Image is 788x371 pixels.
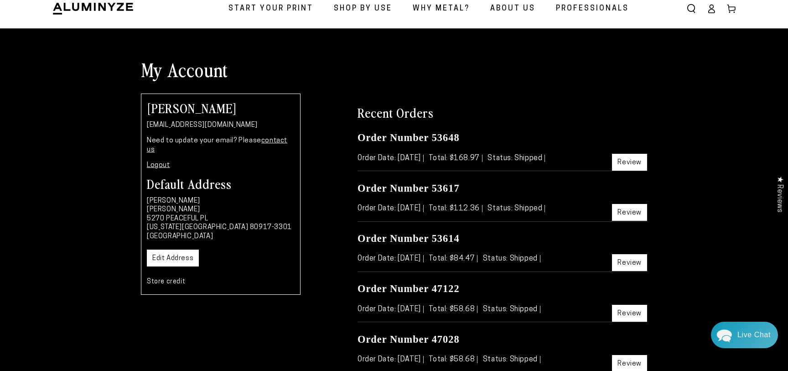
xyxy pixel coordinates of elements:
[147,136,295,154] p: Need to update your email? Please
[30,270,39,279] img: fba842a801236a3782a25bbf40121a09
[483,356,540,363] span: Status: Shipped
[612,254,647,271] a: Review
[358,306,424,313] span: Order Date: [DATE]
[612,204,647,221] a: Review
[612,305,647,322] a: Review
[358,205,424,212] span: Order Date: [DATE]
[413,2,470,16] span: Why Metal?
[490,2,535,16] span: About Us
[30,191,177,200] p: You're welcome, [PERSON_NAME].
[147,197,295,241] p: [PERSON_NAME] [PERSON_NAME] 5270 PEACEFUL PL [US_STATE][GEOGRAPHIC_DATA] 80917-3301 [GEOGRAPHIC_D...
[612,154,647,171] a: Review
[147,162,170,169] a: Logout
[147,278,185,285] a: Store credit
[30,162,177,170] p: You're very welcome, [PERSON_NAME]! They will be sending you 10 large easels, which should provid...
[334,2,392,16] span: Shop By Use
[30,152,39,161] img: fba842a801236a3782a25bbf40121a09
[358,255,424,262] span: Order Date: [DATE]
[41,181,161,190] div: [PERSON_NAME]
[41,211,161,219] div: Aluminyze
[358,283,460,294] a: Order Number 47122
[30,92,39,101] img: fba842a801236a3782a25bbf40121a09
[30,132,177,141] p: As advised by Production, please leave a note for large easels when ordering 11x14s in portrait m...
[483,306,540,313] span: Status: Shipped
[161,94,177,100] div: [DATE]
[771,169,788,219] div: Click to open Judge.me floating reviews tab
[30,181,39,190] img: fba842a801236a3782a25bbf40121a09
[556,2,629,16] span: Professionals
[104,14,128,37] img: John
[147,250,199,266] a: Edit Address
[161,182,177,189] div: [DATE]
[147,177,295,190] h3: Default Address
[60,275,134,290] a: Leave A Message
[85,14,109,37] img: Helga
[358,104,647,120] h2: Recent Orders
[737,322,771,348] div: Contact Us Directly
[30,122,39,131] img: fba842a801236a3782a25bbf40121a09
[52,2,134,16] img: Aluminyze
[429,205,482,212] span: Total: $112.36
[358,233,460,244] a: Order Number 53614
[41,122,161,131] div: [PERSON_NAME]
[161,241,177,248] div: [DATE]
[161,212,177,219] div: [DATE]
[429,255,477,262] span: Total: $84.47
[30,240,39,250] img: 85adc6c692c172b036dfdc5c87e4235b
[358,356,424,363] span: Order Date: [DATE]
[358,334,460,345] a: Order Number 47028
[41,152,161,160] div: [PERSON_NAME]
[147,121,295,130] p: [EMAIL_ADDRESS][DOMAIN_NAME]
[429,155,482,162] span: Total: $168.97
[161,123,177,130] div: [DATE]
[30,251,177,259] p: I have a question
[147,101,295,114] h2: [PERSON_NAME]
[66,14,90,37] img: Marie J
[30,102,177,111] p: Yes, 16X20 with no mount.
[358,183,460,194] a: Order Number 53617
[228,2,313,16] span: Start Your Print
[487,205,545,212] span: Status: Shipped
[30,221,177,230] p: Thank you [PERSON_NAME]! Not sure what went wrong there but I will make sure [PERSON_NAME] it nex...
[711,322,778,348] div: Chat widget toggle
[487,155,545,162] span: Status: Shipped
[41,270,161,279] div: [PERSON_NAME]
[429,356,477,363] span: Total: $58.68
[30,211,39,220] img: 85adc6c692c172b036dfdc5c87e4235b
[161,152,177,159] div: [DATE]
[41,240,161,249] div: Aluminyze
[68,46,125,52] span: Away until [DATE]
[18,76,175,84] div: Recent Conversations
[429,306,477,313] span: Total: $58.68
[141,57,647,81] h1: My Account
[41,93,161,101] div: [PERSON_NAME]
[483,255,540,262] span: Status: Shipped
[358,155,424,162] span: Order Date: [DATE]
[147,137,287,153] a: contact us
[358,132,460,143] a: Order Number 53648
